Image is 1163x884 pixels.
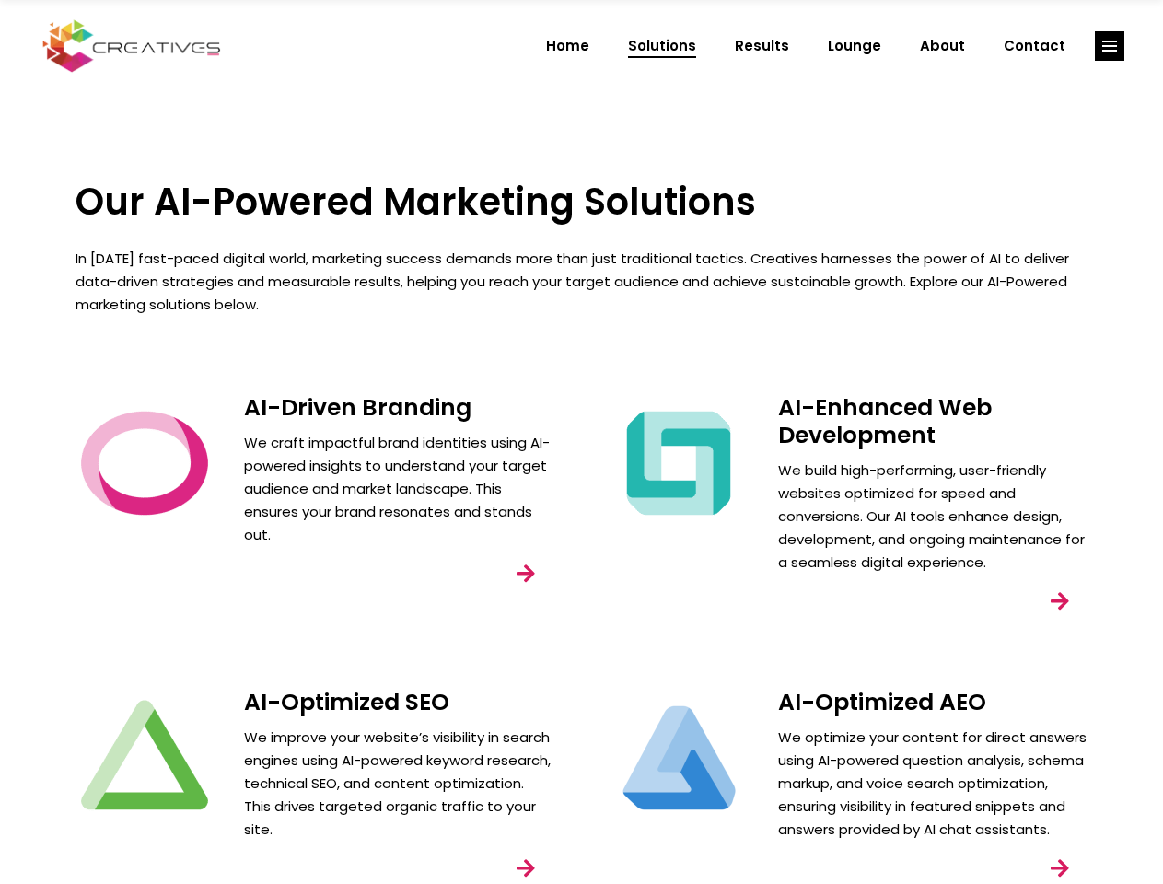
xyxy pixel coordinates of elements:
span: About [920,22,965,70]
img: Creatives | Solutions [76,394,214,532]
span: Lounge [828,22,881,70]
img: Creatives [39,17,225,75]
p: In [DATE] fast-paced digital world, marketing success demands more than just traditional tactics.... [76,247,1088,316]
p: We optimize your content for direct answers using AI-powered question analysis, schema markup, an... [778,726,1088,841]
img: Creatives | Solutions [610,394,748,532]
a: link [500,548,552,599]
a: AI-Optimized SEO [244,686,449,718]
a: Results [715,22,808,70]
a: AI-Driven Branding [244,391,471,424]
a: About [901,22,984,70]
a: Contact [984,22,1085,70]
p: We build high-performing, user-friendly websites optimized for speed and conversions. Our AI tool... [778,459,1088,574]
a: Lounge [808,22,901,70]
span: Solutions [628,22,696,70]
a: link [1034,576,1086,627]
a: link [1095,31,1124,61]
p: We improve your website’s visibility in search engines using AI-powered keyword research, technic... [244,726,554,841]
span: Contact [1004,22,1065,70]
img: Creatives | Solutions [76,689,214,827]
span: Home [546,22,589,70]
a: Solutions [609,22,715,70]
a: AI-Optimized AEO [778,686,986,718]
a: Home [527,22,609,70]
a: AI-Enhanced Web Development [778,391,992,451]
p: We craft impactful brand identities using AI-powered insights to understand your target audience ... [244,431,554,546]
span: Results [735,22,789,70]
img: Creatives | Solutions [610,689,748,827]
h3: Our AI-Powered Marketing Solutions [76,180,1088,224]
